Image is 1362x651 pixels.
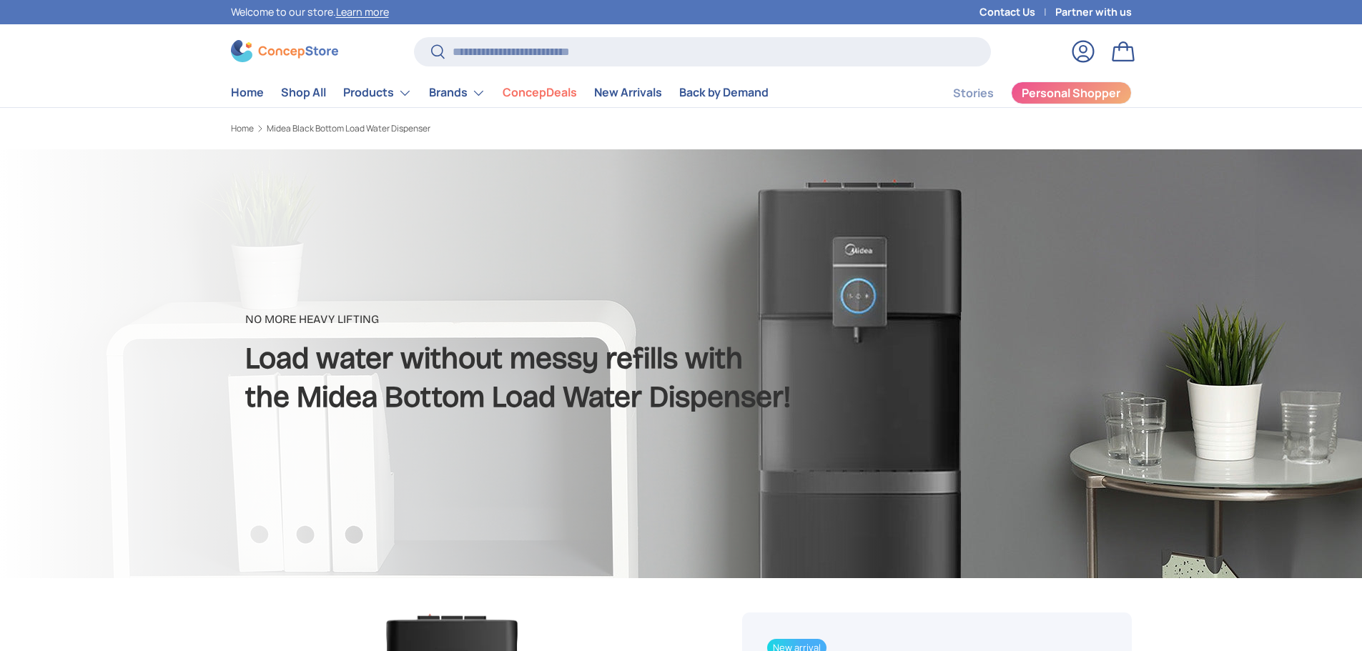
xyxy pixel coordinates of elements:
nav: Secondary [919,79,1132,107]
a: Home [231,124,254,133]
summary: Products [335,79,420,107]
p: Welcome to our store. [231,4,389,20]
a: Personal Shopper [1011,81,1132,104]
a: Contact Us [979,4,1055,20]
a: Partner with us [1055,4,1132,20]
a: ConcepDeals [503,79,577,106]
nav: Primary [231,79,769,107]
nav: Breadcrumbs [231,122,709,135]
img: ConcepStore [231,40,338,62]
a: Back by Demand [679,79,769,106]
a: Learn more [336,5,389,19]
span: Personal Shopper [1022,87,1120,99]
a: Midea Black Bottom Load Water Dispenser [267,124,430,133]
a: Products [343,79,412,107]
strong: Load water without messy refills with the Midea Bottom Load Water Dispenser! [245,340,791,414]
summary: Brands [420,79,494,107]
p: No more heavy lifting [245,311,794,328]
a: Home [231,79,264,106]
a: Stories [953,79,994,107]
a: Shop All [281,79,326,106]
a: Brands [429,79,485,107]
a: New Arrivals [594,79,662,106]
